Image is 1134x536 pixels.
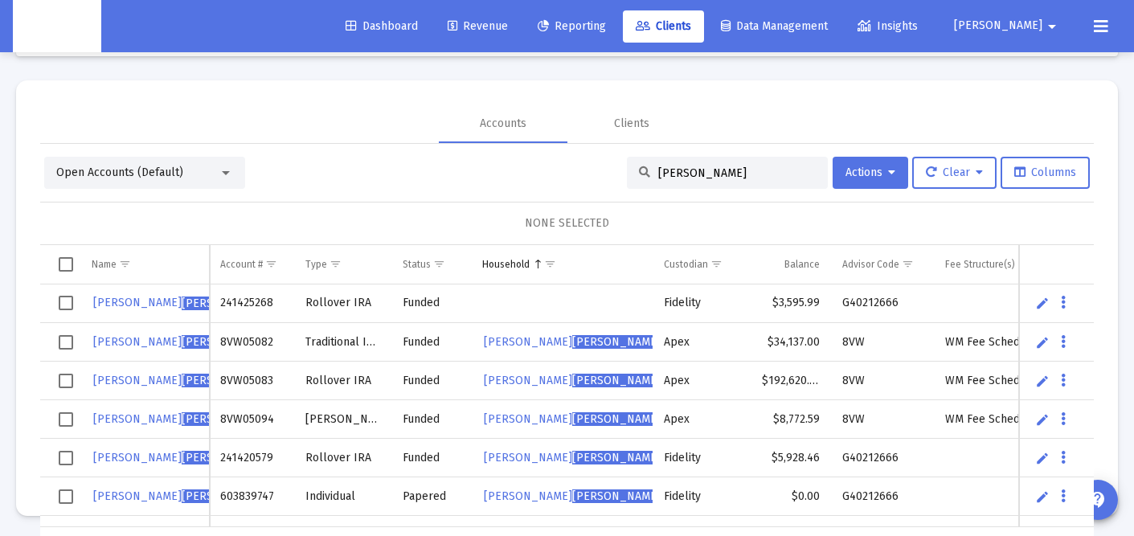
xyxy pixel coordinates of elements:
[403,411,460,428] div: Funded
[831,362,934,400] td: 8VW
[614,116,649,132] div: Clients
[182,489,270,503] span: [PERSON_NAME]
[92,330,294,354] a: [PERSON_NAME][PERSON_NAME]SON
[831,439,934,477] td: G40212666
[59,451,73,465] div: Select row
[653,439,751,477] td: Fidelity
[708,10,841,43] a: Data Management
[92,446,278,470] a: [PERSON_NAME][PERSON_NAME]S
[482,330,747,354] a: [PERSON_NAME][PERSON_NAME]son's Household
[538,19,606,33] span: Reporting
[209,439,294,477] td: 241420579
[653,245,751,284] td: Column Custodian
[912,157,997,189] button: Clear
[544,258,556,270] span: Show filter options for column 'Household'
[831,323,934,362] td: 8VW
[209,323,294,362] td: 8VW05082
[1035,451,1050,465] a: Edit
[833,157,908,189] button: Actions
[653,323,751,362] td: Apex
[572,374,661,387] span: [PERSON_NAME]
[294,284,391,323] td: Rollover IRA
[784,258,820,271] div: Balance
[653,400,751,439] td: Apex
[482,407,747,432] a: [PERSON_NAME][PERSON_NAME]son's Household
[1035,489,1050,504] a: Edit
[842,258,899,271] div: Advisor Code
[93,489,276,503] span: [PERSON_NAME] S
[484,489,733,503] span: [PERSON_NAME] s's Household
[751,400,831,439] td: $8,772.59
[209,477,294,516] td: 603839747
[59,335,73,350] div: Select row
[209,400,294,439] td: 8VW05094
[92,291,278,315] a: [PERSON_NAME][PERSON_NAME]S
[721,19,828,33] span: Data Management
[305,258,327,271] div: Type
[403,334,460,350] div: Funded
[92,485,278,509] a: [PERSON_NAME][PERSON_NAME]S
[59,296,73,310] div: Select row
[294,362,391,400] td: Rollover IRA
[1014,166,1076,179] span: Columns
[209,362,294,400] td: 8VW05083
[56,166,183,179] span: Open Accounts (Default)
[294,323,391,362] td: Traditional IRA
[294,477,391,516] td: Individual
[934,323,1050,362] td: WM Fee Schedule
[831,477,934,516] td: G40212666
[403,373,460,389] div: Funded
[435,10,521,43] a: Revenue
[182,412,270,426] span: [PERSON_NAME]
[59,489,73,504] div: Select row
[53,215,1081,231] div: NONE SELECTED
[831,284,934,323] td: G40212666
[330,258,342,270] span: Show filter options for column 'Type'
[653,362,751,400] td: Apex
[182,297,270,310] span: [PERSON_NAME]
[623,10,704,43] a: Clients
[484,374,746,387] span: [PERSON_NAME] son's Household
[80,245,210,284] td: Column Name
[572,412,661,426] span: [PERSON_NAME]
[1035,296,1050,310] a: Edit
[182,374,270,387] span: [PERSON_NAME]
[482,446,735,470] a: [PERSON_NAME][PERSON_NAME]s's Household
[482,485,735,509] a: [PERSON_NAME][PERSON_NAME]s's Household
[751,284,831,323] td: $3,595.99
[482,369,747,393] a: [PERSON_NAME][PERSON_NAME]son's Household
[92,407,294,432] a: [PERSON_NAME][PERSON_NAME]SON
[525,10,619,43] a: Reporting
[751,362,831,400] td: $192,620.81
[391,245,471,284] td: Column Status
[403,489,460,505] div: Papered
[59,257,73,272] div: Select all
[59,374,73,388] div: Select row
[92,369,294,393] a: [PERSON_NAME][PERSON_NAME]SON
[751,439,831,477] td: $5,928.46
[954,19,1042,33] span: [PERSON_NAME]
[403,258,431,271] div: Status
[209,284,294,323] td: 241425268
[572,489,661,503] span: [PERSON_NAME]
[664,258,708,271] div: Custodian
[1017,258,1030,270] span: Show filter options for column 'Fee Structure(s)'
[294,245,391,284] td: Column Type
[902,258,914,270] span: Show filter options for column 'Advisor Code'
[93,335,293,349] span: [PERSON_NAME] SON
[845,10,931,43] a: Insights
[1035,412,1050,427] a: Edit
[93,451,276,464] span: [PERSON_NAME] S
[346,19,418,33] span: Dashboard
[59,412,73,427] div: Select row
[572,335,661,349] span: [PERSON_NAME]
[182,451,270,464] span: [PERSON_NAME]
[1001,157,1090,189] button: Columns
[119,258,131,270] span: Show filter options for column 'Name'
[484,412,746,426] span: [PERSON_NAME] son's Household
[209,245,294,284] td: Column Account #
[653,284,751,323] td: Fidelity
[471,245,653,284] td: Column Household
[482,258,530,271] div: Household
[935,10,1081,42] button: [PERSON_NAME]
